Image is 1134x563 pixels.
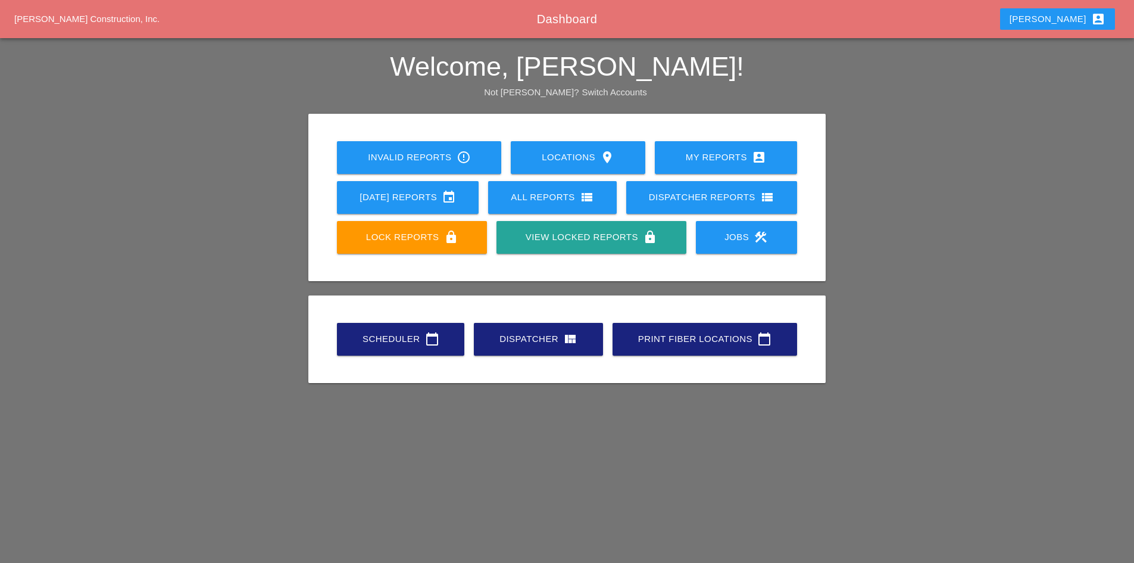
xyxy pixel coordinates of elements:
[474,323,603,356] a: Dispatcher
[507,190,598,204] div: All Reports
[580,190,594,204] i: view_list
[645,190,778,204] div: Dispatcher Reports
[516,230,667,244] div: View Locked Reports
[356,190,460,204] div: [DATE] Reports
[356,332,445,346] div: Scheduler
[715,230,778,244] div: Jobs
[425,332,439,346] i: calendar_today
[582,87,647,97] a: Switch Accounts
[1010,12,1105,26] div: [PERSON_NAME]
[643,230,657,244] i: lock
[626,181,797,214] a: Dispatcher Reports
[337,323,464,356] a: Scheduler
[511,141,645,174] a: Locations
[752,150,766,164] i: account_box
[537,13,597,26] span: Dashboard
[530,150,626,164] div: Locations
[444,230,458,244] i: lock
[696,221,797,254] a: Jobs
[337,181,479,214] a: [DATE] Reports
[337,221,487,254] a: Lock Reports
[757,332,771,346] i: calendar_today
[563,332,577,346] i: view_quilt
[674,150,778,164] div: My Reports
[457,150,471,164] i: error_outline
[1000,8,1115,30] button: [PERSON_NAME]
[655,141,797,174] a: My Reports
[356,230,468,244] div: Lock Reports
[613,323,797,356] a: Print Fiber Locations
[484,87,579,97] span: Not [PERSON_NAME]?
[632,332,778,346] div: Print Fiber Locations
[442,190,456,204] i: event
[356,150,482,164] div: Invalid Reports
[1091,12,1105,26] i: account_box
[754,230,768,244] i: construction
[488,181,617,214] a: All Reports
[600,150,614,164] i: location_on
[14,14,160,24] a: [PERSON_NAME] Construction, Inc.
[337,141,501,174] a: Invalid Reports
[496,221,686,254] a: View Locked Reports
[760,190,774,204] i: view_list
[493,332,584,346] div: Dispatcher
